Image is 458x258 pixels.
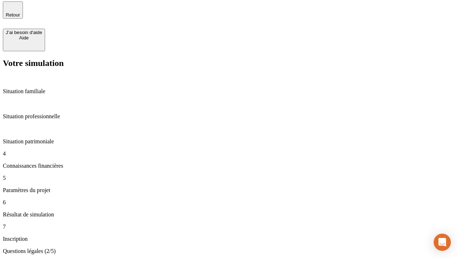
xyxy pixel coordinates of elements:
button: Retour [3,1,23,19]
p: Inscription [3,236,455,242]
p: Connaissances financières [3,163,455,169]
p: Situation patrimoniale [3,138,455,145]
p: 5 [3,175,455,181]
p: Résultat de simulation [3,211,455,218]
p: 4 [3,150,455,157]
p: Situation familiale [3,88,455,95]
span: Retour [6,12,20,18]
p: 6 [3,199,455,206]
button: J’ai besoin d'aideAide [3,29,45,51]
div: Aide [6,35,42,40]
div: Open Intercom Messenger [434,234,451,251]
h2: Votre simulation [3,58,455,68]
p: Situation professionnelle [3,113,455,120]
div: J’ai besoin d'aide [6,30,42,35]
p: 7 [3,224,455,230]
p: Questions légales (2/5) [3,248,455,254]
p: Paramètres du projet [3,187,455,193]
